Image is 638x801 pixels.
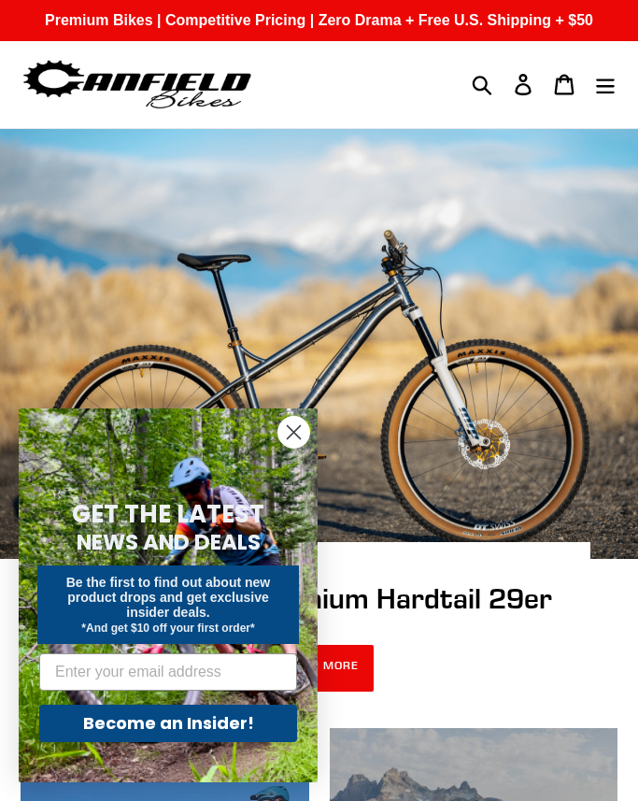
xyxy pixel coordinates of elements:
[81,622,254,635] span: *And get $10 off your first order*
[66,575,271,620] span: Be the first to find out about new product drops and get exclusive insider deals.
[39,653,297,691] input: Enter your email address
[72,497,264,531] span: GET THE LATEST
[77,527,261,557] span: NEWS AND DEALS
[39,705,297,742] button: Become an Insider!
[21,55,254,114] img: Canfield Bikes
[277,416,310,449] button: Close dialog
[585,64,626,105] button: Menu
